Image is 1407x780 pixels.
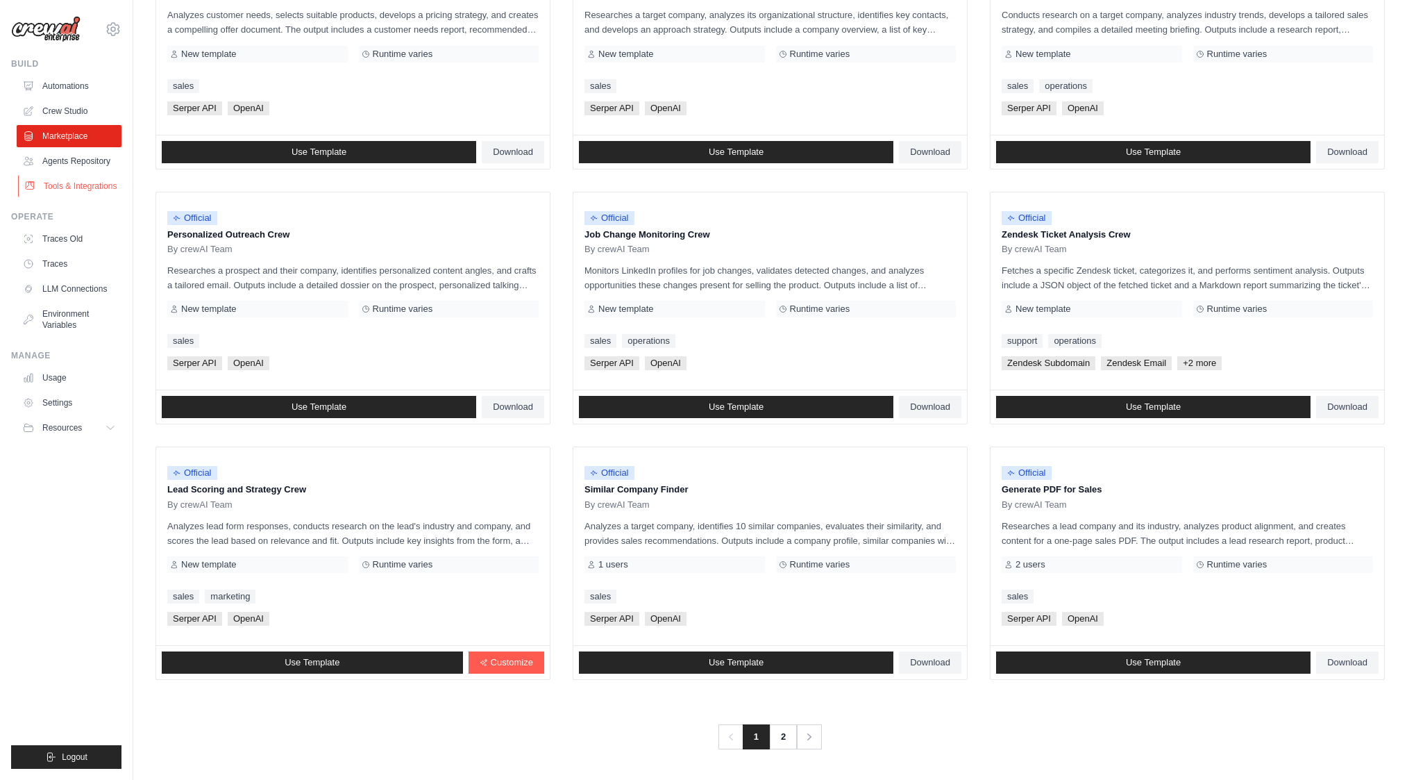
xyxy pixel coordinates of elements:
[584,519,956,548] p: Analyzes a target company, identifies 10 similar companies, evaluates their similarity, and provi...
[584,244,650,255] span: By crewAI Team
[579,396,893,418] a: Use Template
[18,175,123,197] a: Tools & Integrations
[167,263,539,292] p: Researches a prospect and their company, identifies personalized content angles, and crafts a tai...
[790,49,850,60] span: Runtime varies
[167,483,539,497] p: Lead Scoring and Strategy Crew
[1002,356,1095,370] span: Zendesk Subdomain
[1016,304,1070,315] span: New template
[62,752,87,763] span: Logout
[162,652,463,674] a: Use Template
[1016,49,1070,60] span: New template
[1207,304,1267,315] span: Runtime varies
[167,79,199,93] a: sales
[205,590,255,604] a: marketing
[584,356,639,370] span: Serper API
[17,75,121,97] a: Automations
[718,724,822,749] nav: Pagination
[17,125,121,147] a: Marketplace
[167,101,222,115] span: Serper API
[292,147,346,158] span: Use Template
[1002,228,1373,242] p: Zendesk Ticket Analysis Crew
[910,657,950,668] span: Download
[167,356,222,370] span: Serper API
[1327,401,1367,413] span: Download
[42,422,82,433] span: Resources
[167,244,233,255] span: By crewAI Team
[167,499,233,511] span: By crewAI Team
[709,657,764,668] span: Use Template
[584,590,616,604] a: sales
[584,334,616,348] a: sales
[584,228,956,242] p: Job Change Monitoring Crew
[1316,396,1379,418] a: Download
[181,304,236,315] span: New template
[584,483,956,497] p: Similar Company Finder
[996,652,1311,674] a: Use Template
[373,49,433,60] span: Runtime varies
[373,559,433,570] span: Runtime varies
[1207,49,1267,60] span: Runtime varies
[622,334,675,348] a: operations
[1002,211,1052,225] span: Official
[996,141,1311,163] a: Use Template
[645,356,686,370] span: OpenAI
[167,612,222,626] span: Serper API
[584,211,634,225] span: Official
[1002,244,1067,255] span: By crewAI Team
[228,356,269,370] span: OpenAI
[162,141,476,163] a: Use Template
[1002,101,1056,115] span: Serper API
[1048,334,1102,348] a: operations
[1002,466,1052,480] span: Official
[1002,612,1056,626] span: Serper API
[285,657,339,668] span: Use Template
[709,401,764,413] span: Use Template
[228,101,269,115] span: OpenAI
[482,396,544,418] a: Download
[17,278,121,300] a: LLM Connections
[1062,612,1104,626] span: OpenAI
[598,49,653,60] span: New template
[1327,147,1367,158] span: Download
[1002,483,1373,497] p: Generate PDF for Sales
[1207,559,1267,570] span: Runtime varies
[579,141,893,163] a: Use Template
[1016,559,1045,570] span: 2 users
[584,263,956,292] p: Monitors LinkedIn profiles for job changes, validates detected changes, and analyzes opportunitie...
[17,392,121,414] a: Settings
[167,8,539,37] p: Analyzes customer needs, selects suitable products, develops a pricing strategy, and creates a co...
[11,745,121,769] button: Logout
[1327,657,1367,668] span: Download
[579,652,893,674] a: Use Template
[790,304,850,315] span: Runtime varies
[584,79,616,93] a: sales
[645,101,686,115] span: OpenAI
[167,466,217,480] span: Official
[17,100,121,122] a: Crew Studio
[17,367,121,389] a: Usage
[1126,401,1181,413] span: Use Template
[167,228,539,242] p: Personalized Outreach Crew
[1002,590,1034,604] a: sales
[1177,356,1222,370] span: +2 more
[11,350,121,361] div: Manage
[469,652,544,674] a: Customize
[709,147,764,158] span: Use Template
[17,417,121,439] button: Resources
[910,147,950,158] span: Download
[598,559,628,570] span: 1 users
[482,141,544,163] a: Download
[181,49,236,60] span: New template
[584,101,639,115] span: Serper API
[899,141,961,163] a: Download
[17,228,121,250] a: Traces Old
[899,396,961,418] a: Download
[899,652,961,674] a: Download
[373,304,433,315] span: Runtime varies
[17,150,121,172] a: Agents Repository
[769,724,797,749] a: 2
[1002,499,1067,511] span: By crewAI Team
[11,211,121,222] div: Operate
[292,401,346,413] span: Use Template
[1126,657,1181,668] span: Use Template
